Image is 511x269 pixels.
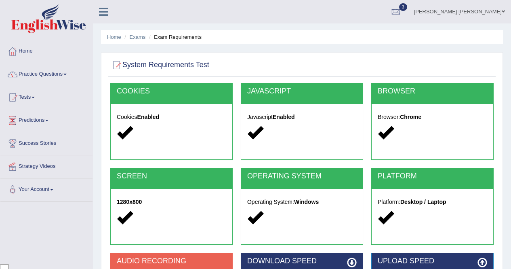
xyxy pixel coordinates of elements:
a: Your Account [0,178,93,199]
strong: Enabled [137,114,159,120]
strong: Enabled [273,114,294,120]
h5: Operating System: [247,199,357,205]
h2: UPLOAD SPEED [378,257,487,265]
strong: Windows [294,199,319,205]
h2: PLATFORM [378,172,487,180]
strong: 1280x800 [117,199,142,205]
li: Exam Requirements [147,33,202,41]
h2: SCREEN [117,172,226,180]
h2: System Requirements Test [110,59,209,71]
a: Tests [0,86,93,106]
h2: AUDIO RECORDING [117,257,226,265]
h2: COOKIES [117,87,226,95]
h2: BROWSER [378,87,487,95]
h5: Platform: [378,199,487,205]
strong: Desktop / Laptop [400,199,446,205]
h5: Cookies [117,114,226,120]
h2: DOWNLOAD SPEED [247,257,357,265]
h5: Javascript [247,114,357,120]
a: Practice Questions [0,63,93,83]
a: Strategy Videos [0,155,93,176]
a: Exams [130,34,146,40]
h2: JAVASCRIPT [247,87,357,95]
strong: Chrome [400,114,421,120]
a: Predictions [0,109,93,129]
a: Home [0,40,93,60]
a: Success Stories [0,132,93,153]
a: Home [107,34,121,40]
h2: OPERATING SYSTEM [247,172,357,180]
h5: Browser: [378,114,487,120]
span: 3 [399,3,407,11]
